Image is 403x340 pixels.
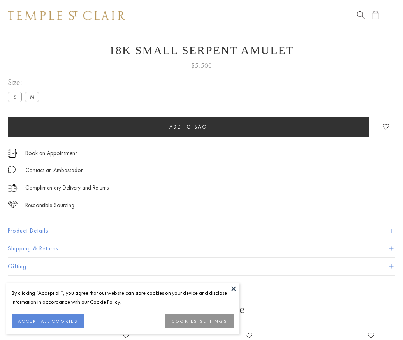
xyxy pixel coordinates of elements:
[8,117,369,137] button: Add to bag
[8,240,395,257] button: Shipping & Returns
[165,314,234,328] button: COOKIES SETTINGS
[12,314,84,328] button: ACCEPT ALL COOKIES
[8,183,18,193] img: icon_delivery.svg
[8,92,22,102] label: S
[8,258,395,275] button: Gifting
[25,149,77,157] a: Book an Appointment
[8,166,16,173] img: MessageIcon-01_2.svg
[191,61,212,71] span: $5,500
[169,123,208,130] span: Add to bag
[25,201,74,210] div: Responsible Sourcing
[357,11,365,20] a: Search
[25,166,83,175] div: Contact an Ambassador
[8,76,42,89] span: Size:
[386,11,395,20] button: Open navigation
[8,201,18,208] img: icon_sourcing.svg
[8,11,125,20] img: Temple St. Clair
[8,222,395,240] button: Product Details
[12,289,234,307] div: By clicking “Accept all”, you agree that our website can store cookies on your device and disclos...
[25,183,109,193] p: Complimentary Delivery and Returns
[25,92,39,102] label: M
[8,149,17,158] img: icon_appointment.svg
[372,11,379,20] a: Open Shopping Bag
[8,44,395,57] h1: 18K Small Serpent Amulet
